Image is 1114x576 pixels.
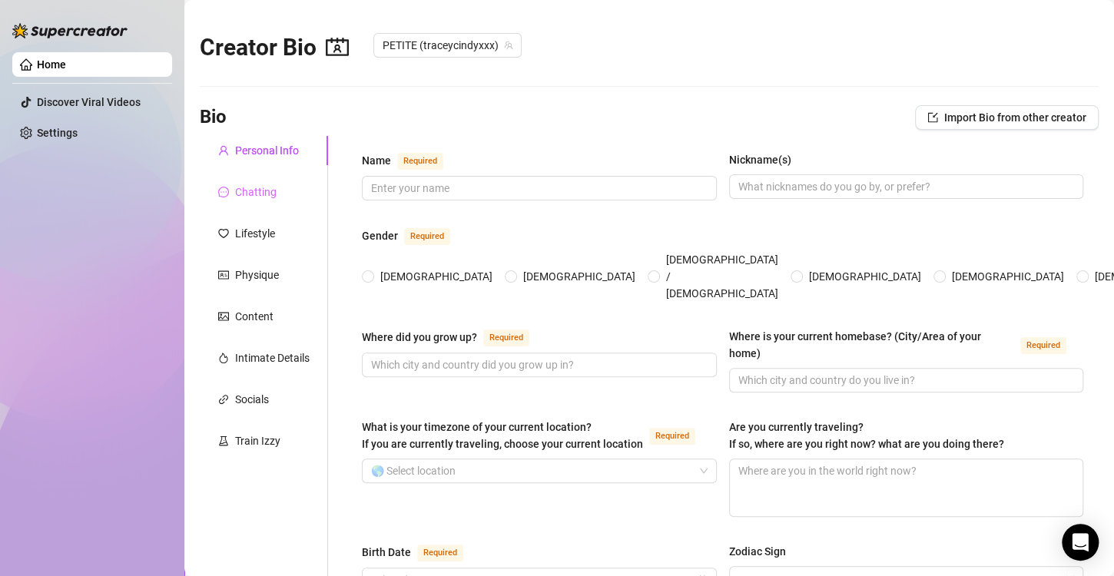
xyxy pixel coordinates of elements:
input: Where did you grow up? [371,356,705,373]
a: Discover Viral Videos [37,96,141,108]
div: Personal Info [235,142,299,159]
img: logo-BBDzfeDw.svg [12,23,128,38]
div: Name [362,152,391,169]
a: Home [37,58,66,71]
span: import [927,112,938,123]
label: Zodiac Sign [729,543,797,560]
input: Name [371,180,705,197]
span: fire [218,353,229,363]
button: Import Bio from other creator [915,105,1099,130]
span: Required [1020,337,1066,354]
span: team [504,41,513,50]
span: [DEMOGRAPHIC_DATA] [374,268,499,285]
div: Nickname(s) [729,151,791,168]
span: Required [404,228,450,245]
a: Settings [37,127,78,139]
div: Gender [362,227,398,244]
h2: Creator Bio [200,33,349,62]
span: heart [218,228,229,239]
div: Socials [235,391,269,408]
span: Are you currently traveling? If so, where are you right now? what are you doing there? [729,421,1004,450]
div: Train Izzy [235,432,280,449]
span: contacts [326,35,349,58]
span: picture [218,311,229,322]
span: message [218,187,229,197]
div: Lifestyle [235,225,275,242]
h3: Bio [200,105,227,130]
label: Where did you grow up? [362,328,546,346]
input: Nickname(s) [738,178,1072,195]
label: Nickname(s) [729,151,802,168]
div: Intimate Details [235,349,310,366]
label: Where is your current homebase? (City/Area of your home) [729,328,1084,362]
span: experiment [218,435,229,446]
span: [DEMOGRAPHIC_DATA] [517,268,642,285]
span: PETITE (traceycindyxxx) [383,34,512,57]
div: Open Intercom Messenger [1062,524,1099,561]
label: Name [362,151,460,170]
span: [DEMOGRAPHIC_DATA] [946,268,1070,285]
span: What is your timezone of your current location? If you are currently traveling, choose your curre... [362,421,643,450]
span: [DEMOGRAPHIC_DATA] [803,268,927,285]
span: idcard [218,270,229,280]
span: Required [649,428,695,445]
label: Gender [362,227,467,245]
input: Where is your current homebase? (City/Area of your home) [738,372,1072,389]
span: Required [417,545,463,561]
span: link [218,394,229,405]
span: Required [397,153,443,170]
label: Birth Date [362,543,480,561]
span: Required [483,329,529,346]
div: Chatting [235,184,277,200]
div: Where is your current homebase? (City/Area of your home) [729,328,1015,362]
div: Birth Date [362,544,411,561]
div: Zodiac Sign [729,543,786,560]
span: [DEMOGRAPHIC_DATA] / [DEMOGRAPHIC_DATA] [660,251,784,302]
span: Import Bio from other creator [944,111,1086,124]
div: Physique [235,266,279,283]
div: Content [235,308,274,325]
div: Where did you grow up? [362,329,477,346]
span: user [218,145,229,156]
